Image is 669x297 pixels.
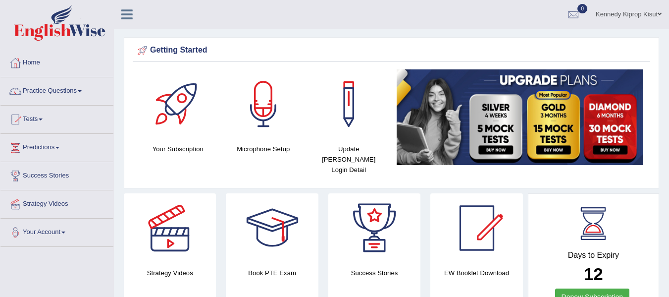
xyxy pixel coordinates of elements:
[226,144,302,154] h4: Microphone Setup
[226,268,318,278] h4: Book PTE Exam
[0,134,113,159] a: Predictions
[577,4,587,13] span: 0
[328,268,420,278] h4: Success Stories
[0,190,113,215] a: Strategy Videos
[539,251,648,260] h4: Days to Expiry
[135,43,648,58] div: Getting Started
[124,268,216,278] h4: Strategy Videos
[140,144,216,154] h4: Your Subscription
[0,219,113,243] a: Your Account
[311,144,387,175] h4: Update [PERSON_NAME] Login Detail
[0,106,113,130] a: Tests
[584,264,603,284] b: 12
[0,77,113,102] a: Practice Questions
[430,268,522,278] h4: EW Booklet Download
[0,49,113,74] a: Home
[397,69,643,165] img: small5.jpg
[0,162,113,187] a: Success Stories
